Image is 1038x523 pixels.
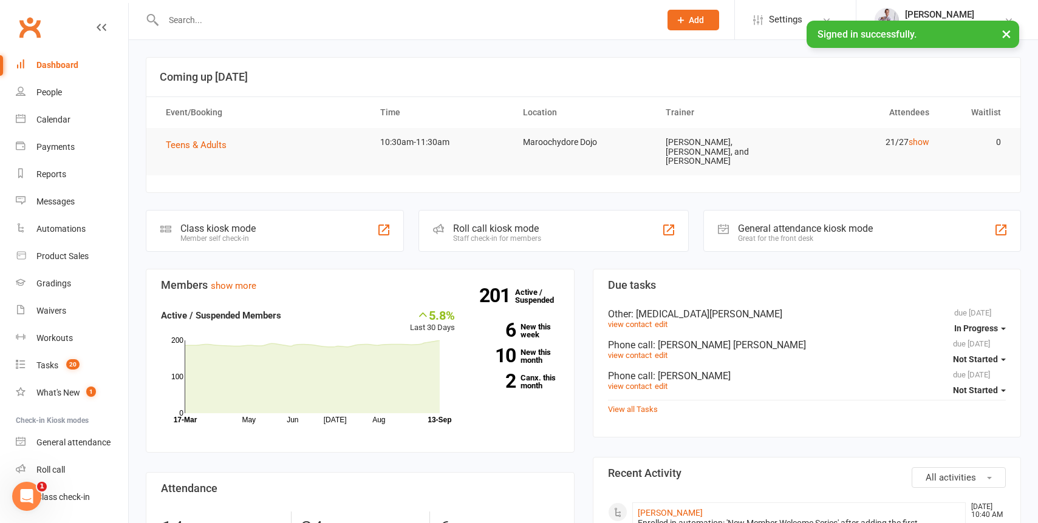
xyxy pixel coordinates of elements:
[16,456,128,484] a: Roll call
[905,9,991,20] div: [PERSON_NAME]
[668,10,719,30] button: Add
[36,437,111,447] div: General attendance
[16,270,128,297] a: Gradings
[16,106,128,133] a: Calendar
[655,351,668,360] a: edit
[155,97,369,128] th: Event/Booking
[36,142,75,152] div: Payments
[953,348,1006,370] button: Not Started
[36,360,58,370] div: Tasks
[453,234,541,243] div: Staff check-in for members
[473,323,559,339] a: 6New this week
[36,115,70,124] div: Calendar
[940,97,1012,128] th: Waitlist
[655,97,797,128] th: Trainer
[797,128,940,157] td: 21/27
[15,12,45,42] a: Clubworx
[36,388,80,397] div: What's New
[608,351,652,360] a: view contact
[16,484,128,511] a: Class kiosk mode
[608,279,1006,291] h3: Due tasks
[180,234,256,243] div: Member self check-in
[66,359,80,369] span: 20
[473,321,516,339] strong: 6
[608,382,652,391] a: view contact
[638,508,703,518] a: [PERSON_NAME]
[36,224,86,234] div: Automations
[608,405,658,414] a: View all Tasks
[16,133,128,161] a: Payments
[926,472,976,483] span: All activities
[738,234,873,243] div: Great for the front desk
[953,354,998,364] span: Not Started
[912,467,1006,488] button: All activities
[12,482,41,511] iframe: Intercom live chat
[953,379,1006,401] button: Not Started
[36,60,78,70] div: Dashboard
[769,6,802,33] span: Settings
[608,370,1006,382] div: Phone call
[653,370,731,382] span: : [PERSON_NAME]
[16,429,128,456] a: General attendance kiosk mode
[36,169,66,179] div: Reports
[36,306,66,315] div: Waivers
[995,21,1017,47] button: ×
[86,386,96,397] span: 1
[16,325,128,352] a: Workouts
[16,352,128,379] a: Tasks 20
[473,348,559,364] a: 10New this month
[797,97,940,128] th: Attendees
[166,138,235,152] button: Teens & Adults
[608,339,1006,351] div: Phone call
[875,8,899,32] img: thumb_image1623729628.png
[36,333,73,343] div: Workouts
[410,308,455,322] div: 5.8%
[655,382,668,391] a: edit
[689,15,704,25] span: Add
[608,308,1006,320] div: Other
[161,482,559,494] h3: Attendance
[160,71,1007,83] h3: Coming up [DATE]
[16,161,128,188] a: Reports
[655,128,797,175] td: [PERSON_NAME], [PERSON_NAME], and [PERSON_NAME]
[655,320,668,329] a: edit
[940,128,1012,157] td: 0
[36,87,62,97] div: People
[16,215,128,243] a: Automations
[909,137,929,147] a: show
[369,128,512,157] td: 10:30am-11:30am
[954,317,1006,339] button: In Progress
[453,223,541,234] div: Roll call kiosk mode
[818,29,917,40] span: Signed in successfully.
[36,278,71,288] div: Gradings
[36,197,75,206] div: Messages
[905,20,991,31] div: Sunshine Coast Karate
[369,97,512,128] th: Time
[738,223,873,234] div: General attendance kiosk mode
[954,323,998,333] span: In Progress
[161,279,559,291] h3: Members
[479,286,515,305] strong: 201
[410,308,455,334] div: Last 30 Days
[160,12,652,29] input: Search...
[16,379,128,407] a: What's New1
[512,128,655,157] td: Maroochydore Dojo
[473,374,559,390] a: 2Canx. this month
[473,346,516,365] strong: 10
[16,243,128,270] a: Product Sales
[166,140,227,150] span: Teens & Adults
[631,308,782,320] span: : [MEDICAL_DATA][PERSON_NAME]
[16,188,128,215] a: Messages
[965,503,1005,519] time: [DATE] 10:40 AM
[211,280,256,291] a: show more
[608,467,1006,479] h3: Recent Activity
[515,279,569,313] a: 201Active / Suspended
[37,482,47,491] span: 1
[16,79,128,106] a: People
[16,52,128,79] a: Dashboard
[36,251,89,261] div: Product Sales
[36,465,65,474] div: Roll call
[180,223,256,234] div: Class kiosk mode
[953,385,998,395] span: Not Started
[653,339,806,351] span: : [PERSON_NAME] [PERSON_NAME]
